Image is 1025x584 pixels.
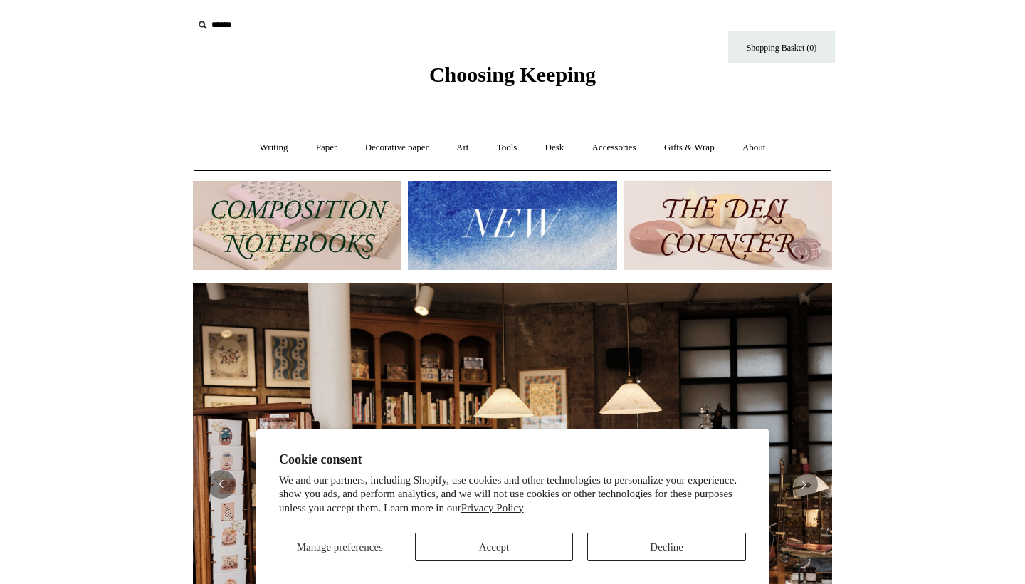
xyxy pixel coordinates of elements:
a: Decorative paper [352,129,441,167]
a: About [730,129,779,167]
button: Accept [415,533,574,561]
img: The Deli Counter [624,181,832,270]
a: Choosing Keeping [429,74,596,84]
h2: Cookie consent [279,452,746,467]
a: Paper [303,129,350,167]
a: Gifts & Wrap [651,129,727,167]
button: Manage preferences [279,533,401,561]
a: Shopping Basket (0) [728,31,835,63]
span: Manage preferences [297,541,383,553]
a: Privacy Policy [461,502,524,513]
p: We and our partners, including Shopify, use cookies and other technologies to personalize your ex... [279,474,746,516]
img: 202302 Composition ledgers.jpg__PID:69722ee6-fa44-49dd-a067-31375e5d54ec [193,181,401,270]
a: Writing [247,129,301,167]
a: Accessories [579,129,649,167]
a: Tools [484,129,530,167]
a: Desk [532,129,577,167]
button: Decline [587,533,746,561]
img: New.jpg__PID:f73bdf93-380a-4a35-bcfe-7823039498e1 [408,181,616,270]
button: Previous [207,470,236,499]
span: Choosing Keeping [429,63,596,86]
button: Next [789,470,818,499]
a: Art [443,129,481,167]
